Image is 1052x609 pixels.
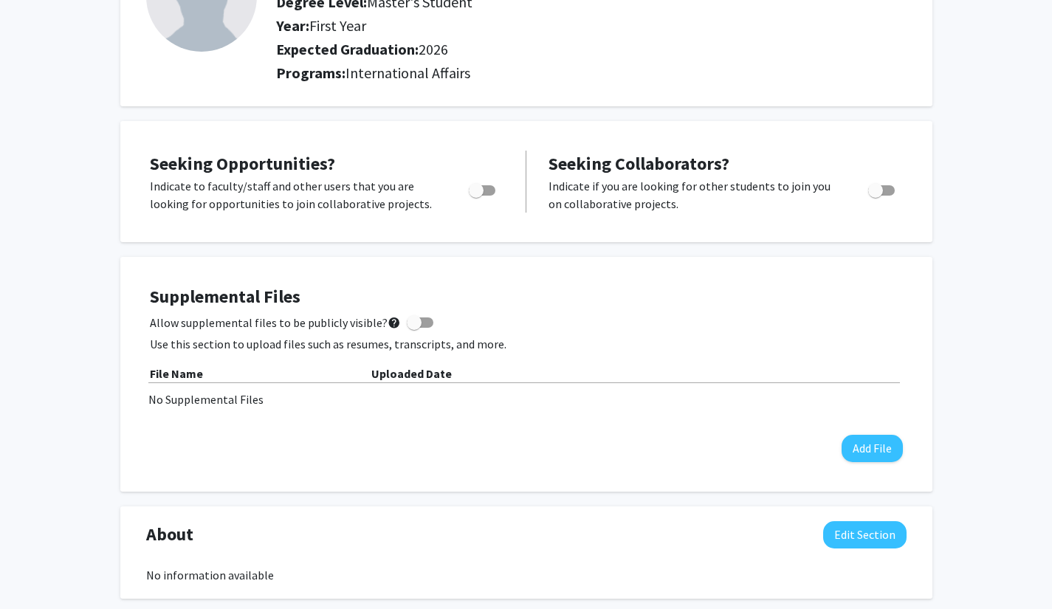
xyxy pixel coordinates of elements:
div: Toggle [862,177,903,199]
b: File Name [150,366,203,381]
p: Indicate if you are looking for other students to join you on collaborative projects. [549,177,840,213]
span: First Year [309,16,366,35]
span: Seeking Collaborators? [549,152,729,175]
button: Edit About [823,521,907,548]
div: No information available [146,566,907,584]
p: Use this section to upload files such as resumes, transcripts, and more. [150,335,903,353]
b: Uploaded Date [371,366,452,381]
span: 2026 [419,40,448,58]
h4: Supplemental Files [150,286,903,308]
div: Toggle [463,177,503,199]
span: About [146,521,193,548]
span: Allow supplemental files to be publicly visible? [150,314,401,331]
h2: Year: [276,17,779,35]
div: No Supplemental Files [148,390,904,408]
mat-icon: help [388,314,401,331]
h2: Programs: [276,64,906,82]
iframe: Chat [11,543,63,598]
h2: Expected Graduation: [276,41,779,58]
span: Seeking Opportunities? [150,152,335,175]
p: Indicate to faculty/staff and other users that you are looking for opportunities to join collabor... [150,177,441,213]
button: Add File [842,435,903,462]
span: International Affairs [345,63,470,82]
